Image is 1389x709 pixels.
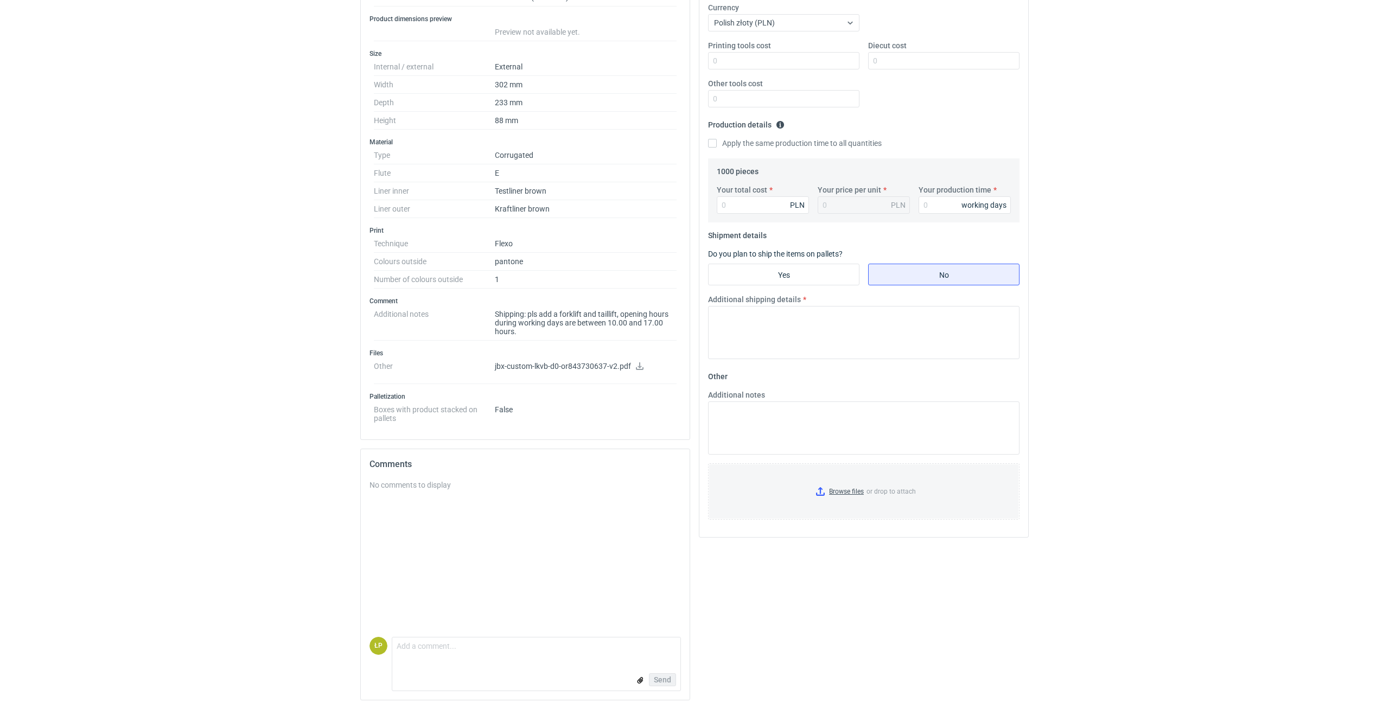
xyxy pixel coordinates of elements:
[374,401,495,423] dt: Boxes with product stacked on pallets
[868,40,907,51] label: Diecut cost
[374,94,495,112] dt: Depth
[717,184,767,195] label: Your total cost
[708,116,785,129] legend: Production details
[369,392,681,401] h3: Palletization
[374,357,495,384] dt: Other
[714,18,775,27] span: Polish złoty (PLN)
[717,163,759,176] legend: 1000 pieces
[369,226,681,235] h3: Print
[708,294,801,305] label: Additional shipping details
[374,271,495,289] dt: Number of colours outside
[708,52,859,69] input: 0
[374,164,495,182] dt: Flute
[708,389,765,400] label: Additional notes
[708,250,843,258] label: Do you plan to ship the items on pallets?
[495,253,677,271] dd: pantone
[891,200,906,210] div: PLN
[708,264,859,285] label: Yes
[708,368,728,381] legend: Other
[919,196,1011,214] input: 0
[369,49,681,58] h3: Size
[708,2,739,13] label: Currency
[790,200,805,210] div: PLN
[495,182,677,200] dd: Testliner brown
[369,637,387,655] div: Łukasz Postawa
[868,264,1020,285] label: No
[495,401,677,423] dd: False
[495,112,677,130] dd: 88 mm
[374,146,495,164] dt: Type
[374,235,495,253] dt: Technique
[495,94,677,112] dd: 233 mm
[708,227,767,240] legend: Shipment details
[495,58,677,76] dd: External
[369,458,681,471] h2: Comments
[374,182,495,200] dt: Liner inner
[708,78,763,89] label: Other tools cost
[961,200,1006,210] div: working days
[495,271,677,289] dd: 1
[374,253,495,271] dt: Colours outside
[919,184,991,195] label: Your production time
[495,362,677,372] p: jbx-custom-lkvb-d0-or843730637-v2.pdf
[495,235,677,253] dd: Flexo
[369,297,681,305] h3: Comment
[495,28,580,36] span: Preview not available yet.
[709,464,1019,519] label: or drop to attach
[495,164,677,182] dd: E
[374,58,495,76] dt: Internal / external
[374,200,495,218] dt: Liner outer
[369,480,681,490] div: No comments to display
[818,184,881,195] label: Your price per unit
[708,90,859,107] input: 0
[654,676,671,684] span: Send
[495,146,677,164] dd: Corrugated
[374,112,495,130] dt: Height
[717,196,809,214] input: 0
[369,138,681,146] h3: Material
[374,305,495,341] dt: Additional notes
[649,673,676,686] button: Send
[374,76,495,94] dt: Width
[495,200,677,218] dd: Kraftliner brown
[868,52,1020,69] input: 0
[708,138,882,149] label: Apply the same production time to all quantities
[369,15,681,23] h3: Product dimensions preview
[369,349,681,357] h3: Files
[708,40,771,51] label: Printing tools cost
[495,76,677,94] dd: 302 mm
[369,637,387,655] figcaption: ŁP
[495,305,677,341] dd: Shipping: pls add a forklift and taillift, opening hours during working days are between 10.00 an...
